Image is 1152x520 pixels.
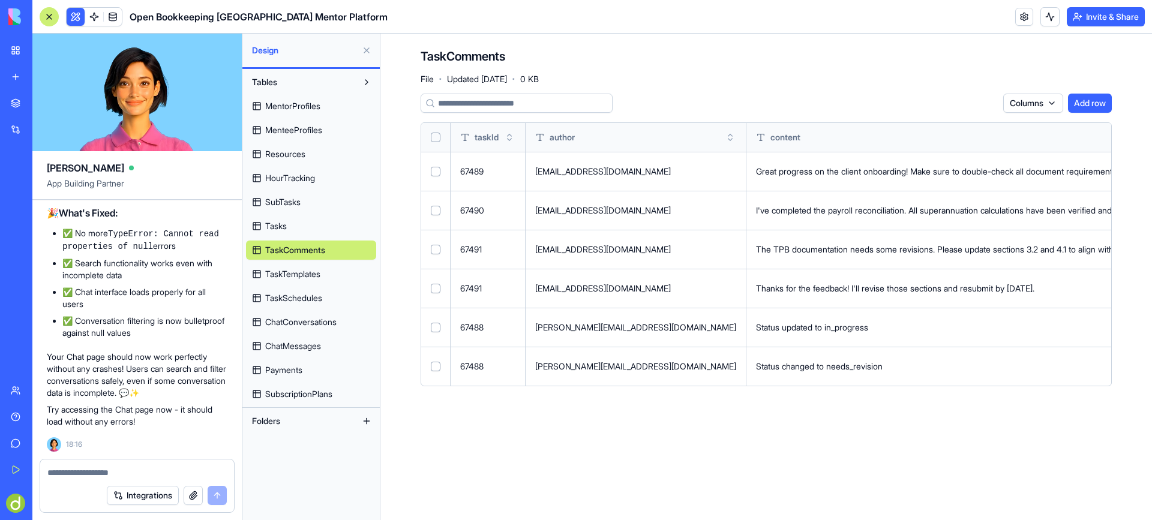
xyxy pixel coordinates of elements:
p: Try accessing the Chat page now - it should load without any errors! [47,404,227,428]
img: ACg8ocKLiuxVlZxYqIFm0sXpc2U2V2xjLcGUMZAI5jTIVym1qABw4lvf=s96-c [6,494,25,513]
li: ✅ Search functionality works even with incomplete data [62,257,227,281]
span: content [770,131,800,143]
span: TaskComments [265,244,325,256]
a: Resources [246,145,376,164]
span: 0 KB [520,73,539,85]
a: Payments [246,360,376,380]
span: Folders [252,415,280,427]
div: 67488 [460,321,515,333]
a: ChatMessages [246,336,376,356]
div: [EMAIL_ADDRESS][DOMAIN_NAME] [535,166,736,178]
a: ChatConversations [246,312,376,332]
a: Tasks [246,217,376,236]
span: · [512,70,515,89]
button: Folders [246,411,357,431]
span: SubTasks [265,196,301,208]
span: author [550,131,575,143]
button: Tables [246,73,357,92]
h4: TaskComments [421,48,505,65]
span: Open Bookkeeping [GEOGRAPHIC_DATA] Mentor Platform [130,10,388,24]
span: Payments [265,364,302,376]
div: [PERSON_NAME][EMAIL_ADDRESS][DOMAIN_NAME] [535,360,736,372]
p: Your Chat page should now work perfectly without any crashes! Users can search and filter convers... [47,351,227,399]
div: [PERSON_NAME][EMAIL_ADDRESS][DOMAIN_NAME] [535,321,736,333]
button: Select row [431,245,440,254]
a: HourTracking [246,169,376,188]
span: ChatMessages [265,340,321,352]
div: [EMAIL_ADDRESS][DOMAIN_NAME] [535,205,736,217]
h2: 🎉 [47,206,227,220]
span: taskId [475,131,499,143]
button: Toggle sort [503,131,515,143]
a: TaskComments [246,241,376,260]
span: MentorProfiles [265,100,320,112]
span: Resources [265,148,305,160]
img: Ella_00000_wcx2te.png [47,437,61,452]
button: Select all [431,133,440,142]
div: 67488 [460,360,515,372]
span: Updated [DATE] [447,73,507,85]
span: App Building Partner [47,178,227,199]
li: ✅ Conversation filtering is now bulletproof against null values [62,315,227,339]
img: logo [8,8,83,25]
button: Select row [431,206,440,215]
a: MentorProfiles [246,97,376,116]
a: SubTasks [246,193,376,212]
span: ChatConversations [265,316,337,328]
a: TaskTemplates [246,264,376,284]
a: TaskSchedules [246,288,376,308]
span: Tables [252,76,277,88]
button: Invite & Share [1067,7,1145,26]
span: TaskSchedules [265,292,322,304]
span: HourTracking [265,172,315,184]
span: 18:16 [66,440,82,449]
span: SubscriptionPlans [265,388,332,400]
div: [EMAIL_ADDRESS][DOMAIN_NAME] [535,282,736,294]
span: File [421,73,434,85]
span: · [439,70,442,89]
div: 67490 [460,205,515,217]
a: SubscriptionPlans [246,384,376,404]
button: Select row [431,284,440,293]
button: Add row [1068,94,1112,113]
span: Tasks [265,220,287,232]
span: [PERSON_NAME] [47,161,124,175]
button: Select row [431,167,440,176]
div: [EMAIL_ADDRESS][DOMAIN_NAME] [535,244,736,256]
span: Design [252,44,357,56]
button: Toggle sort [724,131,736,143]
button: Integrations [107,486,179,505]
span: TaskTemplates [265,268,320,280]
li: ✅ No more errors [62,227,227,253]
button: Columns [1003,94,1063,113]
a: MenteeProfiles [246,121,376,140]
div: 67491 [460,244,515,256]
strong: What's Fixed: [59,207,118,219]
button: Select row [431,362,440,371]
div: 67489 [460,166,515,178]
span: MenteeProfiles [265,124,322,136]
code: TypeError: Cannot read properties of null [62,229,219,251]
button: Select row [431,323,440,332]
li: ✅ Chat interface loads properly for all users [62,286,227,310]
div: 67491 [460,282,515,294]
